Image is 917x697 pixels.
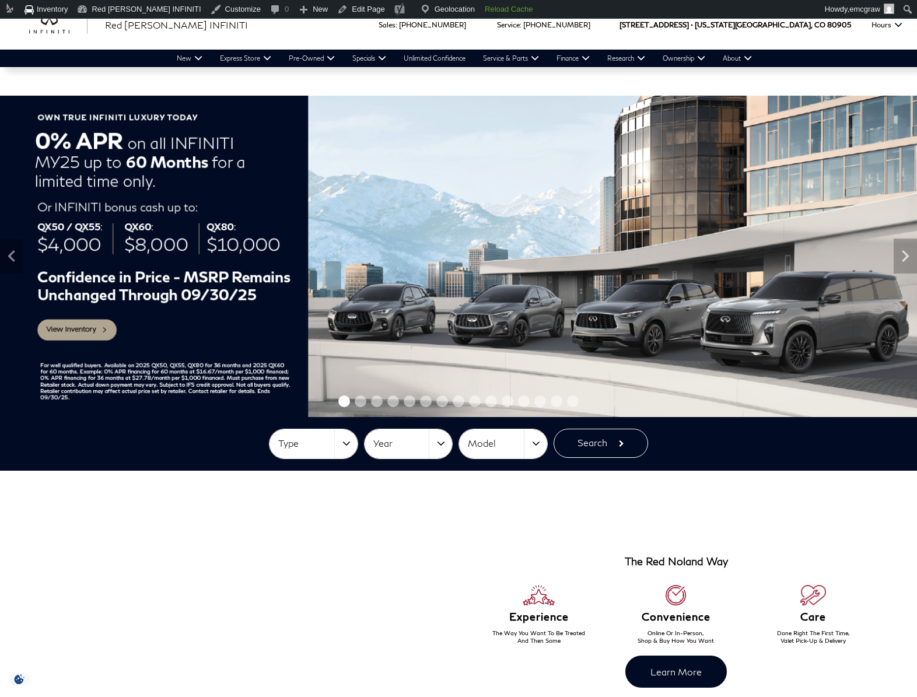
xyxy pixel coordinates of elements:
[6,673,33,685] section: Click to Open Cookie Consent Modal
[399,20,466,29] a: [PHONE_NUMBER]
[469,395,481,407] span: Go to slide 9
[638,629,714,644] span: Online Or In-Person, Shop & Buy How You Want
[502,395,513,407] span: Go to slide 11
[520,20,521,29] span: :
[168,50,211,67] a: New
[344,50,395,67] a: Specials
[554,429,648,458] button: Search
[619,20,851,29] a: [STREET_ADDRESS] • [US_STATE][GEOGRAPHIC_DATA], CO 80905
[355,395,366,407] span: Go to slide 2
[551,395,562,407] span: Go to slide 14
[745,611,882,623] h6: Care
[373,434,429,453] span: Year
[567,395,579,407] span: Go to slide 15
[29,16,87,34] img: INFINITI
[211,50,280,67] a: Express Store
[379,20,395,29] span: Sales
[338,395,350,407] span: Go to slide 1
[280,50,344,67] a: Pre-Owned
[6,673,33,685] img: Opt-Out Icon
[497,20,520,29] span: Service
[654,50,714,67] a: Ownership
[714,50,761,67] a: About
[453,395,464,407] span: Go to slide 8
[395,50,474,67] a: Unlimited Confidence
[492,629,585,644] span: The Way You Want To Be Treated And Then Some
[404,395,415,407] span: Go to slide 5
[625,556,728,568] h3: The Red Noland Way
[777,629,850,644] span: Done Right The First Time, Valet Pick-Up & Delivery
[523,20,590,29] a: [PHONE_NUMBER]
[395,20,397,29] span: :
[105,19,248,30] span: Red [PERSON_NAME] INFINITI
[468,434,524,453] span: Model
[436,395,448,407] span: Go to slide 7
[105,18,248,32] a: Red [PERSON_NAME] INFINITI
[474,50,548,67] a: Service & Parts
[534,395,546,407] span: Go to slide 13
[470,611,607,623] h6: Experience
[485,395,497,407] span: Go to slide 10
[894,239,917,274] div: Next
[459,429,547,458] button: Model
[365,429,453,458] button: Year
[518,395,530,407] span: Go to slide 12
[607,611,744,623] h6: Convenience
[387,395,399,407] span: Go to slide 4
[269,429,358,458] button: Type
[598,50,654,67] a: Research
[168,50,761,67] nav: Main Navigation
[29,16,87,34] a: infiniti
[278,434,334,453] span: Type
[625,656,727,688] a: Learn More
[420,395,432,407] span: Go to slide 6
[548,50,598,67] a: Finance
[371,395,383,407] span: Go to slide 3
